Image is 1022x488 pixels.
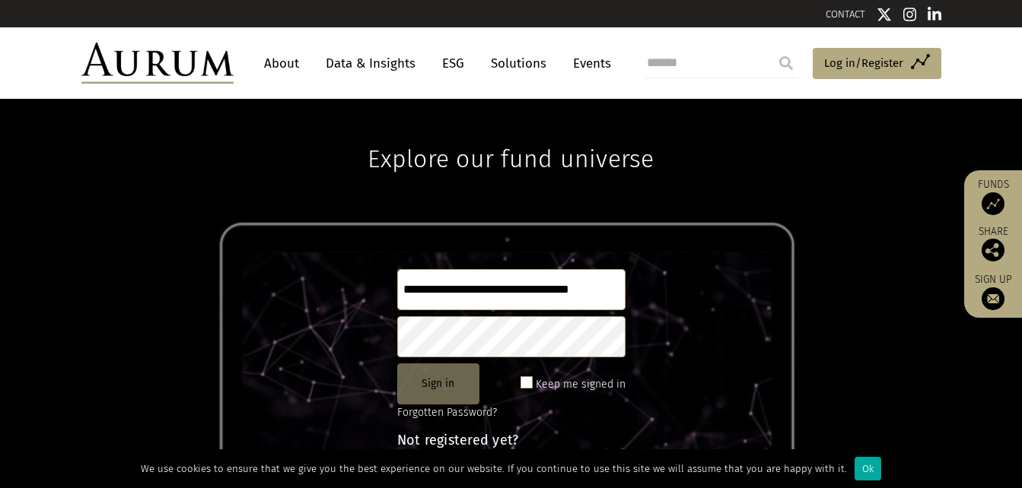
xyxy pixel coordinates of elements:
h1: Explore our fund universe [368,99,654,173]
h4: Not registered yet? [397,433,626,447]
img: Instagram icon [903,7,917,22]
a: About [256,49,307,78]
img: Twitter icon [877,7,892,22]
a: Solutions [483,49,554,78]
img: Linkedin icon [928,7,941,22]
a: Funds [972,178,1014,215]
img: Share this post [982,239,1004,261]
a: Data & Insights [318,49,423,78]
img: Access Funds [982,192,1004,215]
span: Log in/Register [824,54,903,72]
a: Sign up [972,273,1014,310]
a: CONTACT [826,8,865,20]
img: Aurum [81,43,234,84]
a: ESG [435,49,472,78]
img: Sign up to our newsletter [982,287,1004,310]
a: Log in/Register [813,48,941,80]
a: Events [565,49,611,78]
a: Forgotten Password? [397,406,497,419]
div: Ok [855,457,881,480]
label: Keep me signed in [536,376,626,394]
button: Sign in [397,363,479,404]
div: Share [972,227,1014,261]
input: Submit [771,48,801,78]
